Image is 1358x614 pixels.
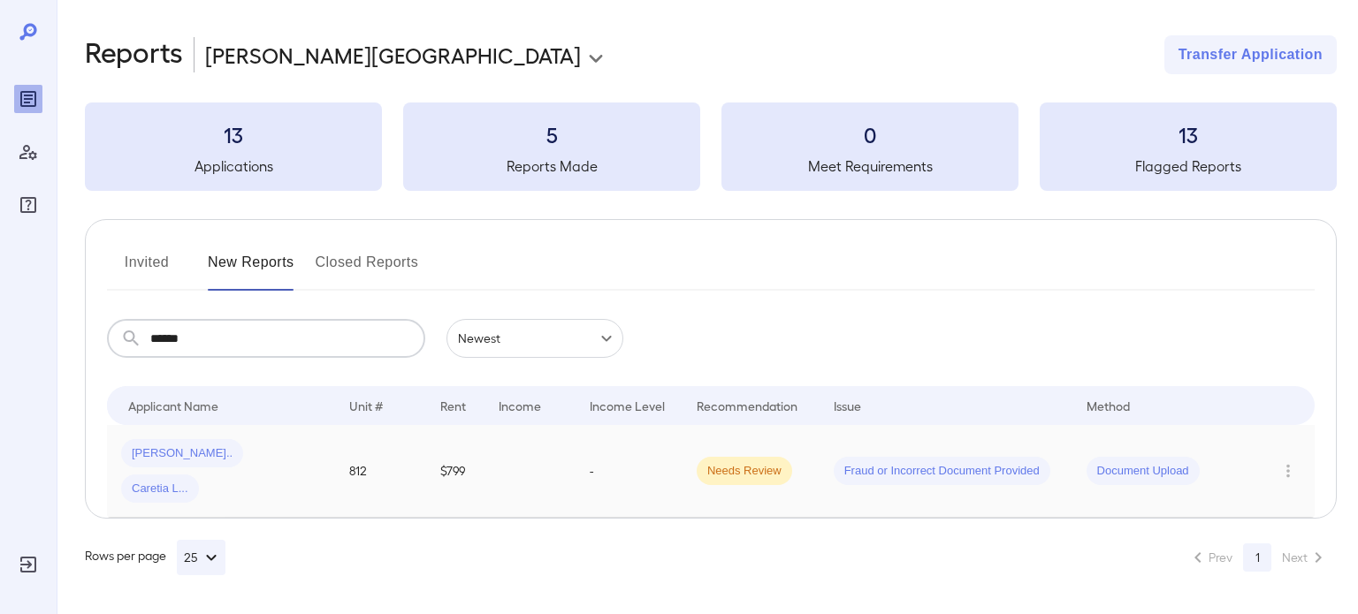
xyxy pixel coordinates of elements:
td: 812 [335,425,426,518]
h3: 5 [403,120,700,148]
div: FAQ [14,191,42,219]
span: Caretia L... [121,481,199,497]
button: 25 [177,540,225,575]
h3: 13 [85,120,382,148]
h5: Applications [85,155,382,177]
button: Closed Reports [316,248,419,291]
h5: Meet Requirements [721,155,1018,177]
div: Rent [440,395,469,416]
div: Income [499,395,541,416]
td: $799 [426,425,484,518]
div: Manage Users [14,138,42,166]
button: Transfer Application [1164,35,1337,74]
div: Rows per page [85,540,225,575]
nav: pagination navigation [1179,543,1337,572]
td: - [576,425,683,518]
span: Fraud or Incorrect Document Provided [834,463,1050,480]
p: [PERSON_NAME][GEOGRAPHIC_DATA] [205,41,581,69]
div: Log Out [14,550,42,579]
summary: 13Applications5Reports Made0Meet Requirements13Flagged Reports [85,102,1337,191]
h3: 0 [721,120,1018,148]
h5: Flagged Reports [1040,155,1337,177]
h5: Reports Made [403,155,700,177]
button: New Reports [208,248,294,291]
div: Income Level [590,395,665,416]
div: Issue [834,395,862,416]
h3: 13 [1040,120,1337,148]
span: Needs Review [697,463,792,480]
div: Method [1087,395,1130,416]
div: Newest [446,319,623,358]
div: Recommendation [697,395,797,416]
span: Document Upload [1087,463,1200,480]
div: Reports [14,85,42,113]
button: Row Actions [1274,457,1302,485]
button: page 1 [1243,543,1271,572]
button: Invited [107,248,187,291]
div: Applicant Name [128,395,218,416]
span: [PERSON_NAME].. [121,445,243,462]
h2: Reports [85,35,183,74]
div: Unit # [349,395,383,416]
